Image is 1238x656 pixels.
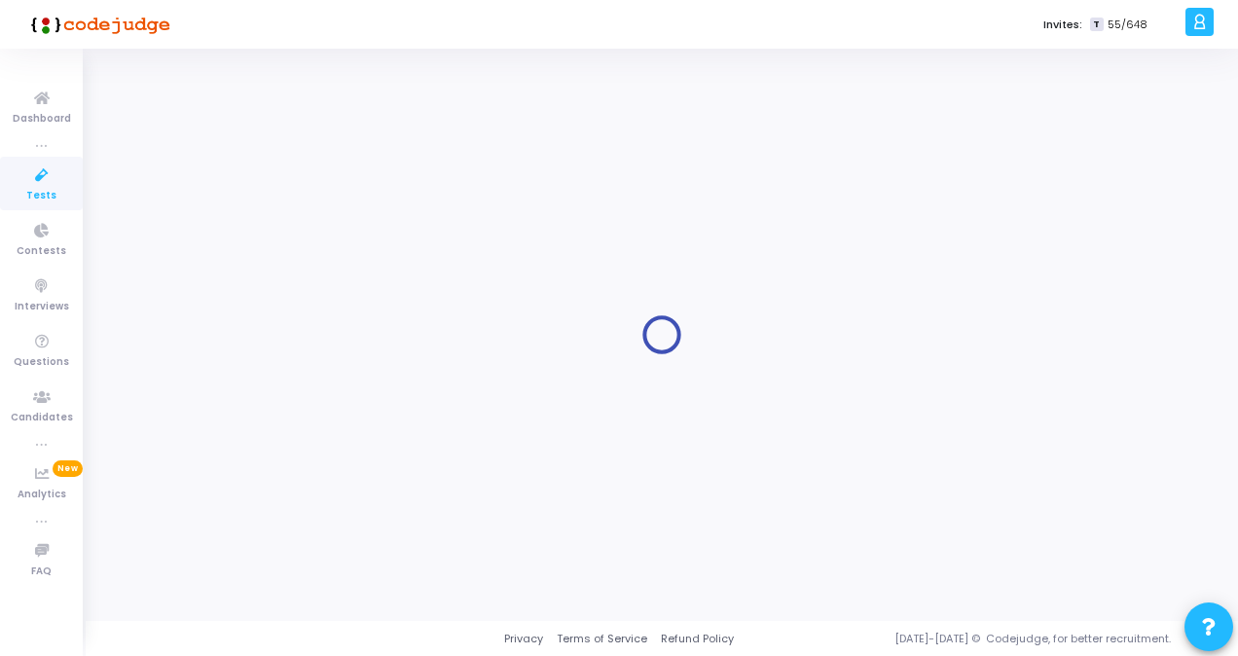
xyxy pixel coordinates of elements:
[11,410,73,426] span: Candidates
[13,111,71,128] span: Dashboard
[557,631,647,647] a: Terms of Service
[24,5,170,44] img: logo
[661,631,734,647] a: Refund Policy
[26,188,56,204] span: Tests
[31,564,52,580] span: FAQ
[504,631,543,647] a: Privacy
[1043,17,1082,33] label: Invites:
[1090,18,1103,32] span: T
[734,631,1214,647] div: [DATE]-[DATE] © Codejudge, for better recruitment.
[17,243,66,260] span: Contests
[53,460,83,477] span: New
[1108,17,1147,33] span: 55/648
[15,299,69,315] span: Interviews
[18,487,66,503] span: Analytics
[14,354,69,371] span: Questions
